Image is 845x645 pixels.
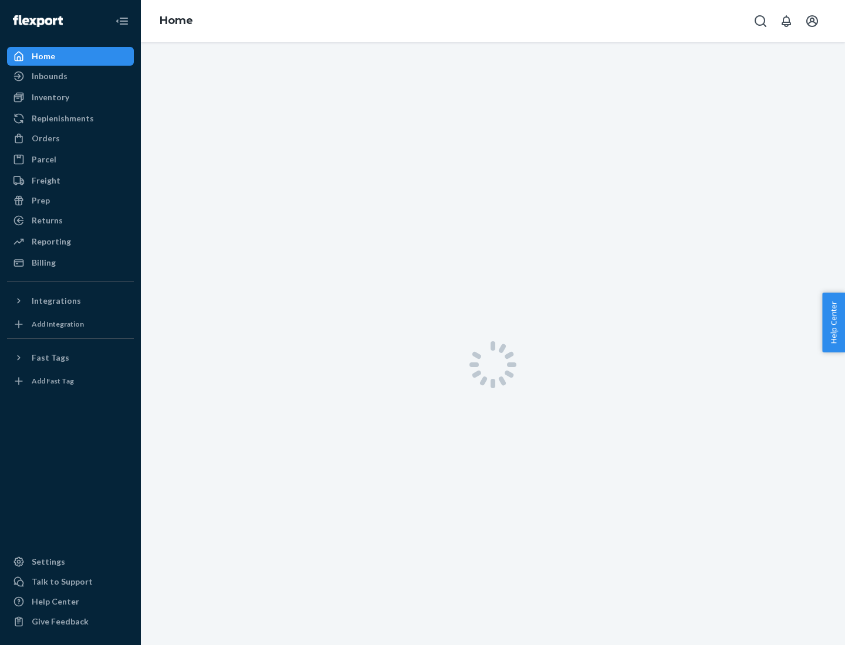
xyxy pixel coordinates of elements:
div: Home [32,50,55,62]
a: Home [7,47,134,66]
a: Prep [7,191,134,210]
div: Add Fast Tag [32,376,74,386]
div: Freight [32,175,60,186]
a: Inbounds [7,67,134,86]
button: Integrations [7,291,134,310]
ol: breadcrumbs [150,4,202,38]
a: Replenishments [7,109,134,128]
div: Settings [32,556,65,568]
a: Home [160,14,193,27]
a: Inventory [7,88,134,107]
div: Fast Tags [32,352,69,364]
div: Replenishments [32,113,94,124]
div: Returns [32,215,63,226]
a: Freight [7,171,134,190]
a: Billing [7,253,134,272]
a: Parcel [7,150,134,169]
a: Add Integration [7,315,134,334]
button: Close Navigation [110,9,134,33]
button: Fast Tags [7,348,134,367]
div: Integrations [32,295,81,307]
a: Add Fast Tag [7,372,134,391]
div: Prep [32,195,50,206]
button: Help Center [822,293,845,352]
div: Parcel [32,154,56,165]
a: Orders [7,129,134,148]
div: Talk to Support [32,576,93,588]
a: Help Center [7,592,134,611]
button: Open notifications [775,9,798,33]
div: Help Center [32,596,79,607]
div: Reporting [32,236,71,247]
img: Flexport logo [13,15,63,27]
div: Inbounds [32,70,67,82]
a: Returns [7,211,134,230]
div: Billing [32,257,56,269]
div: Orders [32,133,60,144]
button: Open Search Box [749,9,772,33]
div: Give Feedback [32,616,89,627]
div: Inventory [32,91,69,103]
button: Give Feedback [7,612,134,631]
div: Add Integration [32,319,84,329]
a: Settings [7,552,134,571]
button: Talk to Support [7,572,134,591]
button: Open account menu [800,9,824,33]
a: Reporting [7,232,134,251]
